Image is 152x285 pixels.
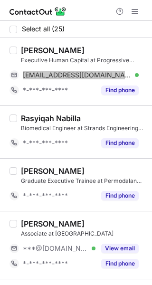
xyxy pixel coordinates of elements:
button: Reveal Button [101,259,139,268]
span: ***@[DOMAIN_NAME] [23,244,88,253]
div: Executive Human Capital at Progressive Impact Technology Sdn Bhd [21,56,146,65]
span: [EMAIL_ADDRESS][DOMAIN_NAME] [23,71,132,79]
div: Rasyiqah Nabilla [21,114,81,123]
button: Reveal Button [101,191,139,200]
div: [PERSON_NAME] [21,219,85,228]
div: [PERSON_NAME] [21,166,85,176]
div: Biomedical Engineer at Strands Engineering Sdn Bhd [21,124,146,133]
button: Reveal Button [101,138,139,148]
div: Associate at [GEOGRAPHIC_DATA] [21,229,146,238]
div: Graduate Executive Trainee at Permodalan Nasional Berhad [21,177,146,185]
div: [PERSON_NAME] [21,46,85,55]
span: Select all (25) [22,25,65,33]
img: ContactOut v5.3.10 [9,6,66,17]
button: Reveal Button [101,85,139,95]
button: Reveal Button [101,244,139,253]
